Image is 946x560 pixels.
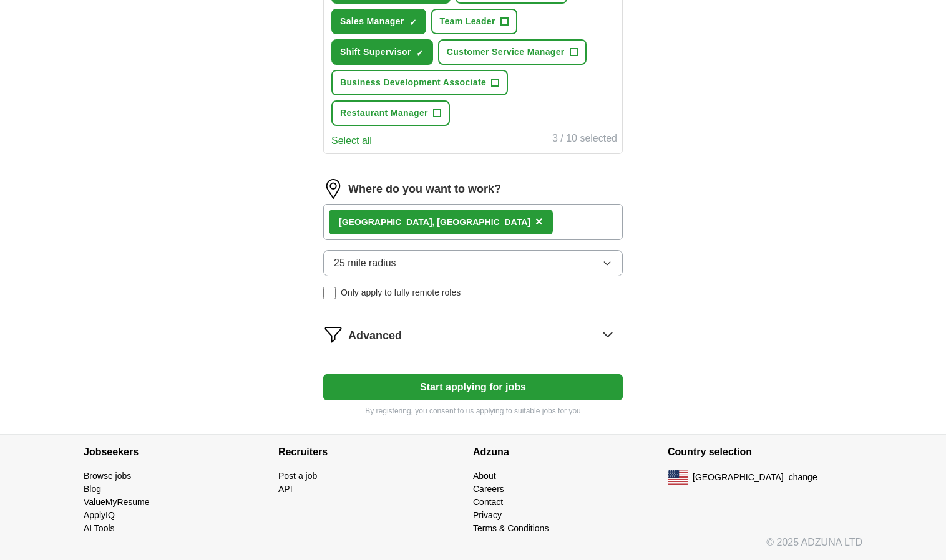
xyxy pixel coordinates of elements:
input: Only apply to fully remote roles [323,287,336,299]
span: Customer Service Manager [447,46,565,59]
span: Advanced [348,327,402,344]
label: Where do you want to work? [348,181,501,198]
button: Restaurant Manager [331,100,450,126]
a: Post a job [278,471,317,481]
img: filter [323,324,343,344]
button: Shift Supervisor✓ [331,39,433,65]
span: Sales Manager [340,15,404,28]
img: location.png [323,179,343,199]
span: ✓ [416,48,424,58]
a: API [278,484,293,494]
a: Privacy [473,510,502,520]
span: Restaurant Manager [340,107,428,120]
button: Select all [331,133,372,148]
a: About [473,471,496,481]
button: Team Leader [431,9,517,34]
span: Shift Supervisor [340,46,411,59]
a: ValueMyResume [84,497,150,507]
button: Start applying for jobs [323,374,623,400]
span: [GEOGRAPHIC_DATA] [693,471,784,484]
span: × [535,215,543,228]
button: 25 mile radius [323,250,623,276]
span: Only apply to fully remote roles [341,286,461,299]
span: Business Development Associate [340,76,486,89]
a: Contact [473,497,503,507]
a: Careers [473,484,504,494]
span: Team Leader [440,15,495,28]
button: Customer Service Manager [438,39,587,65]
div: [GEOGRAPHIC_DATA], [GEOGRAPHIC_DATA] [339,216,530,229]
span: 25 mile radius [334,256,396,271]
img: US flag [668,470,688,485]
button: change [789,471,817,484]
a: Blog [84,484,101,494]
a: AI Tools [84,523,115,533]
button: Business Development Associate [331,70,508,95]
a: Browse jobs [84,471,131,481]
h4: Country selection [668,435,862,470]
div: © 2025 ADZUNA LTD [74,535,872,560]
div: 3 / 10 selected [552,131,617,148]
a: ApplyIQ [84,510,115,520]
span: ✓ [409,17,417,27]
p: By registering, you consent to us applying to suitable jobs for you [323,405,623,417]
button: Sales Manager✓ [331,9,426,34]
button: × [535,213,543,231]
a: Terms & Conditions [473,523,549,533]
